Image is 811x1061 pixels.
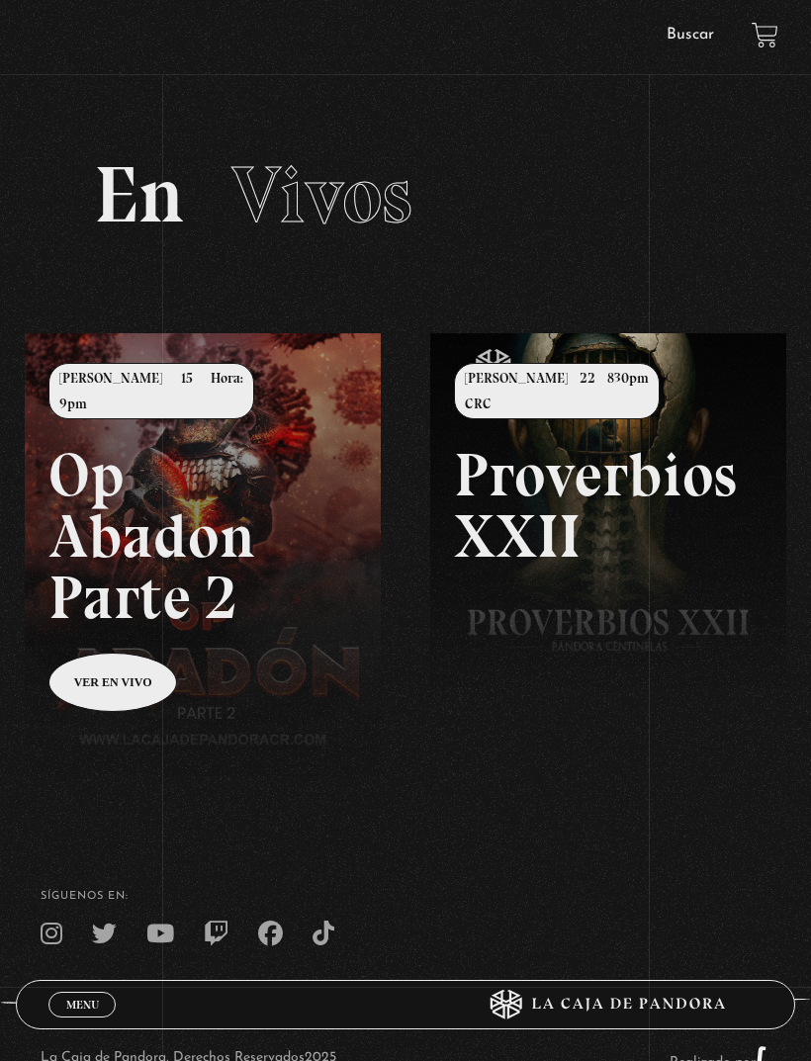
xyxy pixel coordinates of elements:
[66,999,99,1011] span: Menu
[59,1016,106,1029] span: Cerrar
[41,891,770,902] h4: SÍguenos en:
[94,155,717,234] h2: En
[231,147,412,242] span: Vivos
[667,27,714,43] a: Buscar
[752,22,778,48] a: View your shopping cart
